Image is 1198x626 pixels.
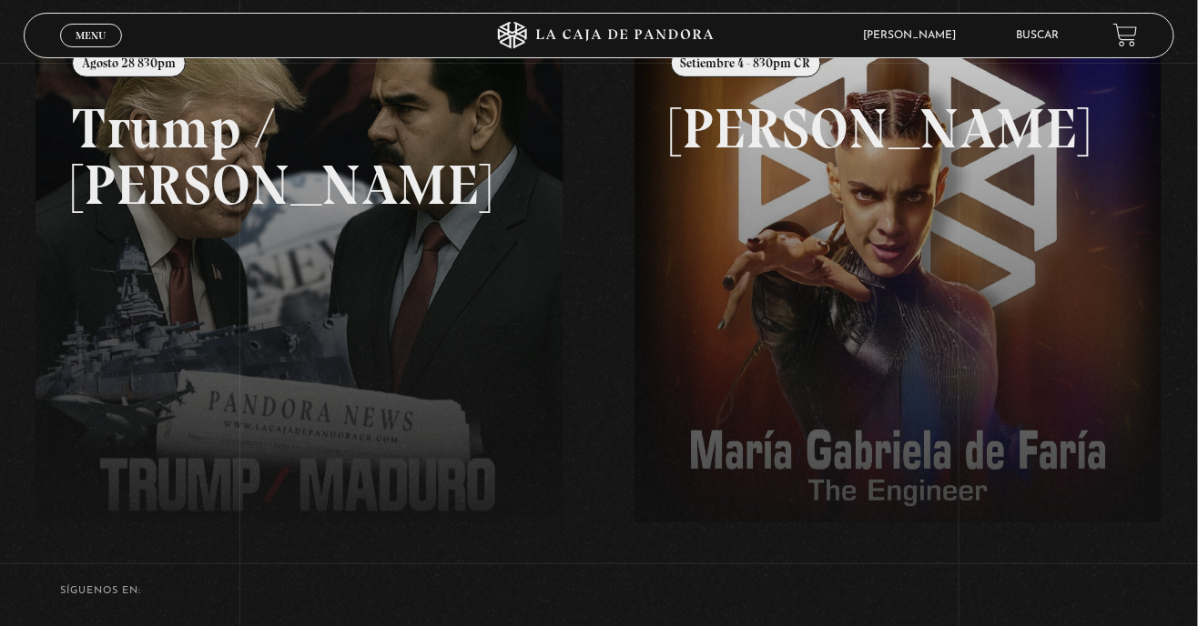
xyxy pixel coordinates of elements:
span: Menu [76,30,106,41]
a: View your shopping cart [1113,23,1138,47]
span: [PERSON_NAME] [855,30,975,41]
a: Buscar [1016,30,1059,41]
span: Cerrar [70,45,113,58]
h4: SÍguenos en: [60,586,1138,596]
